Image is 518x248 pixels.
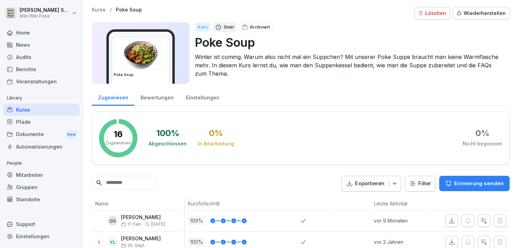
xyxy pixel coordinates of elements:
[20,14,70,18] p: Wiki Wiki Poke
[3,230,80,242] a: Einstellungen
[108,216,118,226] div: GS
[95,200,181,207] p: Name
[121,222,142,227] span: 11. Feb.
[341,176,401,191] button: Exportieren
[374,217,428,224] p: vor 9 Monaten
[121,243,145,248] span: 26. Sept.
[151,222,165,227] span: [DATE]
[409,180,431,187] div: Filter
[209,129,223,137] div: 0 %
[180,88,225,106] a: Einstellungen
[3,63,80,75] a: Berichte
[454,180,504,187] p: Erinnerung senden
[405,176,435,191] button: Filter
[374,238,428,246] p: vor 2 Jahren
[188,238,205,246] p: 100 %
[3,169,80,181] a: Mitarbeiter
[114,130,123,138] p: 16
[134,88,180,106] a: Bewertungen
[3,116,80,128] a: Pfade
[108,237,118,247] div: YL
[3,51,80,63] a: Audits
[198,140,234,147] div: In Bearbeitung
[156,129,179,137] div: 100 %
[92,88,134,106] a: Zugewiesen
[3,92,80,104] p: Library
[475,129,489,137] div: 0 %
[149,140,187,147] div: Abgeschlossen
[3,181,80,193] a: Gruppen
[453,7,510,20] button: Wiederherstellen
[3,27,80,39] a: Home
[121,215,165,220] p: [PERSON_NAME]
[418,9,446,17] div: Löschen
[463,140,502,147] div: Nicht begonnen
[114,39,167,70] img: o7pj33btjy74ba7v5ax0saim.png
[457,9,506,17] div: Wiederherstellen
[3,141,80,153] a: Automatisierungen
[195,23,210,32] div: Kurs
[114,72,167,77] h3: Poke Soup
[3,128,80,141] a: DokumenteNew
[355,180,384,188] p: Exportieren
[20,7,70,13] p: [PERSON_NAME] Schütt
[105,140,131,146] p: Zugewiesen
[3,104,80,116] a: Kurse
[110,7,112,13] p: /
[66,130,77,138] div: New
[374,200,425,207] p: Letzte Aktivität
[3,128,80,141] div: Dokumente
[188,200,297,207] p: Kursfortschritt
[439,176,510,191] button: Erinnerung senden
[116,7,142,13] a: Poke Soup
[3,75,80,88] a: Veranstaltungen
[195,53,504,78] p: Winter ist coming. Warum also nicht mal ein Süppchen? Mit unserer Poke Suppe braucht man keine Wä...
[3,218,80,230] div: Support
[414,7,450,20] button: Löschen
[195,33,504,51] p: Poke Soup
[250,24,270,30] p: Archiviert
[92,7,106,13] a: Kurse
[224,24,234,31] p: 5 min
[188,216,205,225] p: 100 %
[121,236,161,242] p: [PERSON_NAME]
[3,39,80,51] a: News
[3,158,80,169] p: People
[3,193,80,205] a: Standorte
